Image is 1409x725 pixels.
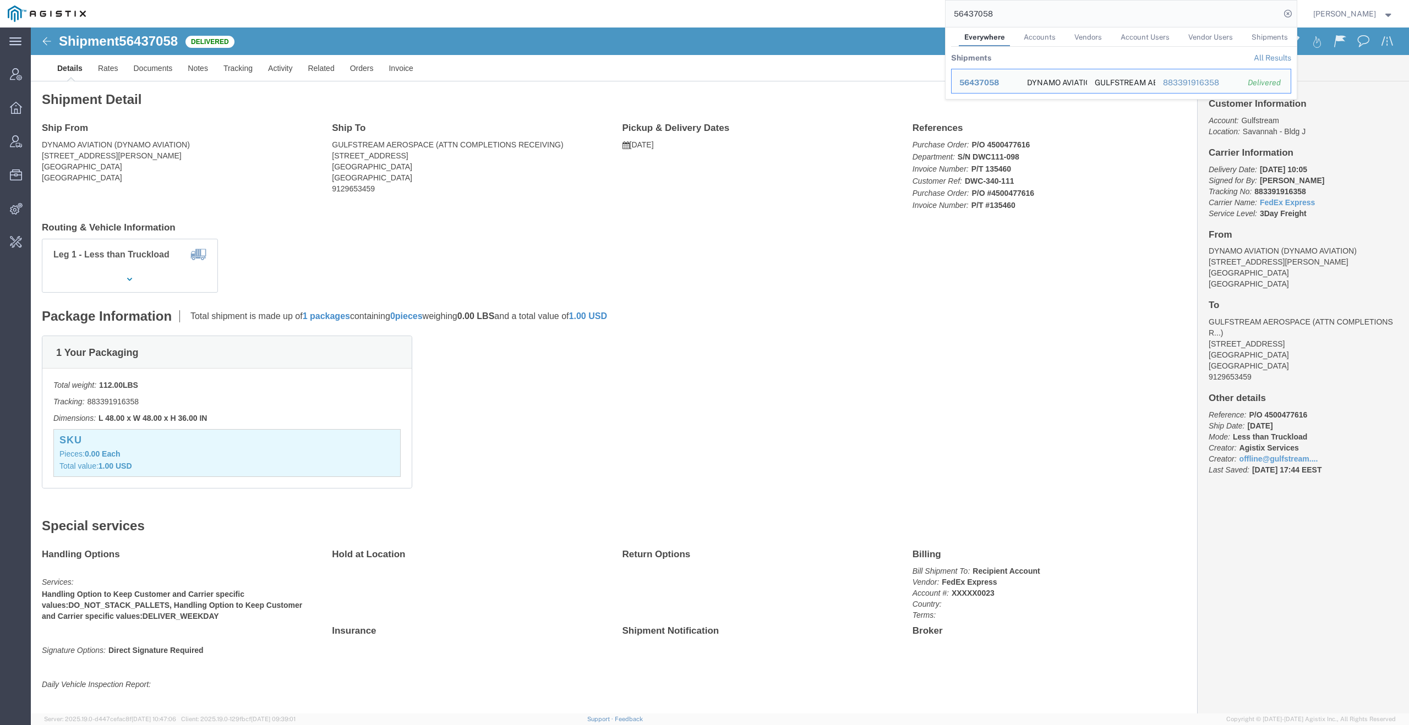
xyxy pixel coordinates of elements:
div: Delivered [1248,77,1283,89]
span: Account Users [1121,33,1170,41]
button: [PERSON_NAME] [1313,7,1394,20]
div: DYNAMO AVIATION [1026,69,1079,93]
span: Accounts [1024,33,1056,41]
a: Feedback [615,716,643,722]
a: View all shipments found by criterion [1254,53,1291,62]
span: 56437058 [959,78,999,87]
div: 56437058 [959,77,1012,89]
span: Daria Moshkova [1313,8,1376,20]
span: Client: 2025.19.0-129fbcf [181,716,296,722]
span: Server: 2025.19.0-d447cefac8f [44,716,176,722]
a: Support [587,716,615,722]
input: Search for shipment number, reference number [946,1,1280,27]
table: Search Results [951,47,1297,99]
div: 883391916358 [1162,77,1232,89]
span: Copyright © [DATE]-[DATE] Agistix Inc., All Rights Reserved [1226,715,1396,724]
span: Vendors [1074,33,1102,41]
img: logo [8,6,86,22]
iframe: FS Legacy Container [31,28,1409,713]
span: Shipments [1252,33,1288,41]
th: Shipments [951,47,991,69]
span: [DATE] 09:39:01 [251,716,296,722]
span: Everywhere [964,33,1005,41]
span: Vendor Users [1188,33,1233,41]
div: GULFSTREAM AEROSPACE [1095,69,1148,93]
span: [DATE] 10:47:06 [132,716,176,722]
